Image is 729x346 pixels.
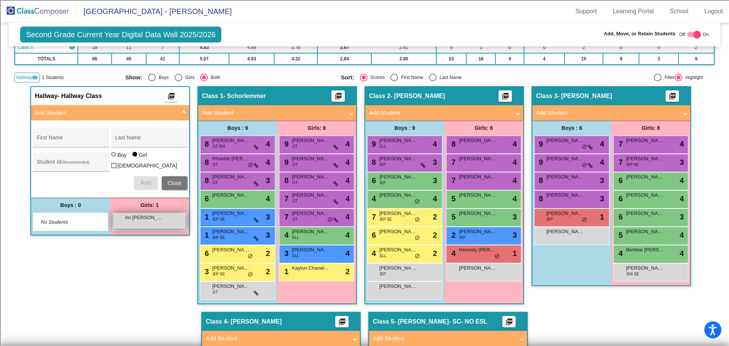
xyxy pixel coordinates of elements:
span: Kaylun Chanel [PERSON_NAME] [292,264,330,272]
mat-icon: picture_as_pdf [668,92,677,103]
span: 6 [203,249,209,258]
span: 4 [600,156,604,168]
span: ELL [292,253,299,259]
span: Class 5 [17,44,33,51]
mat-radio-group: Select an option [125,74,335,81]
span: [PERSON_NAME] [379,246,417,254]
span: GT [292,198,298,204]
span: 7 [282,213,289,221]
span: [PERSON_NAME] [546,228,584,235]
span: 2 [433,211,437,223]
span: [PERSON_NAME] [379,173,417,181]
span: 7 [617,158,623,166]
td: 9 [679,53,714,65]
div: Move To ... [3,32,726,38]
span: 4 [370,249,376,258]
span: 3 [680,211,684,223]
span: 4 [346,248,350,259]
td: 0 [524,42,564,53]
span: IEP SE [213,216,225,222]
td: 0 [603,42,639,53]
span: 8 [537,194,543,203]
span: [PERSON_NAME] [212,264,250,272]
button: Close [162,176,188,190]
span: do_not_disturb_alt [327,217,333,223]
span: - Hallway Class [58,92,102,100]
span: 4 [680,138,684,150]
mat-panel-title: Add Student [369,109,510,117]
span: [PERSON_NAME] [292,137,330,144]
div: Print [3,93,726,100]
span: Off [679,31,685,38]
span: 4 [680,248,684,259]
span: 9 [282,158,289,166]
td: 45 [112,53,147,65]
div: Delete [3,73,726,79]
span: 4 [266,138,270,150]
div: Boys : 0 [31,197,110,213]
mat-icon: picture_as_pdf [167,92,176,103]
input: Student Id [37,162,105,168]
span: do_not_disturb_alt [582,162,587,168]
span: Phoenix [PERSON_NAME] [212,155,250,163]
input: Last Name [115,137,183,144]
span: 4 [346,138,350,150]
span: Berklee [PERSON_NAME] [626,246,664,254]
span: 2 [433,229,437,241]
td: 2.61 [371,42,436,53]
span: IEP [459,235,465,240]
span: [PERSON_NAME] [546,191,584,199]
div: Journal [3,114,726,120]
span: 8 [370,158,376,166]
span: [PERSON_NAME] [PERSON_NAME] [546,155,584,163]
div: Boys [156,74,169,81]
span: IEP [547,216,553,222]
span: 9 [537,158,543,166]
span: GT 504 [213,144,225,149]
span: 6 [617,213,623,221]
span: 8 [203,176,209,185]
span: ELL [292,235,299,240]
span: 8 [282,176,289,185]
span: do_not_disturb_alt [582,144,587,150]
span: 6 [617,194,623,203]
div: Move to ... [3,197,726,204]
span: 3 [266,175,270,186]
input: Search sources [3,265,70,273]
span: [PERSON_NAME] [626,137,664,144]
span: Honesty [PERSON_NAME] [459,246,497,254]
div: BOOK [3,238,726,245]
mat-icon: visibility [69,44,75,51]
span: 1 [513,248,517,259]
mat-icon: visibility [32,74,38,81]
div: ??? [3,169,726,176]
div: Options [3,45,726,52]
span: Hallway [16,74,32,81]
span: [PERSON_NAME] [212,210,250,217]
mat-expansion-panel-header: Add Student [532,105,690,120]
span: [PERSON_NAME] [546,210,584,217]
span: 1 Students [42,74,63,81]
td: 3 [639,53,678,65]
span: 4 [513,138,517,150]
span: 4 [346,193,350,204]
span: [PERSON_NAME] [379,228,417,235]
span: 3 [513,229,517,241]
div: Highlight [682,74,703,81]
span: do_not_disturb_alt [415,217,420,223]
td: 15 [565,53,603,65]
div: Rename [3,59,726,66]
div: Sort A > Z [3,18,726,25]
div: First Name [398,74,423,81]
mat-expansion-panel-header: Add Student [369,331,527,346]
td: 1 [466,42,495,53]
span: do_not_disturb_alt [494,253,500,259]
span: [PERSON_NAME] [626,173,664,181]
span: Class 1 [202,92,223,100]
td: 4 [524,53,564,65]
span: ELL [380,144,387,149]
span: 4 [266,193,270,204]
div: JOURNAL [3,251,726,258]
div: Add Student [31,120,189,197]
span: 4 [513,156,517,168]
